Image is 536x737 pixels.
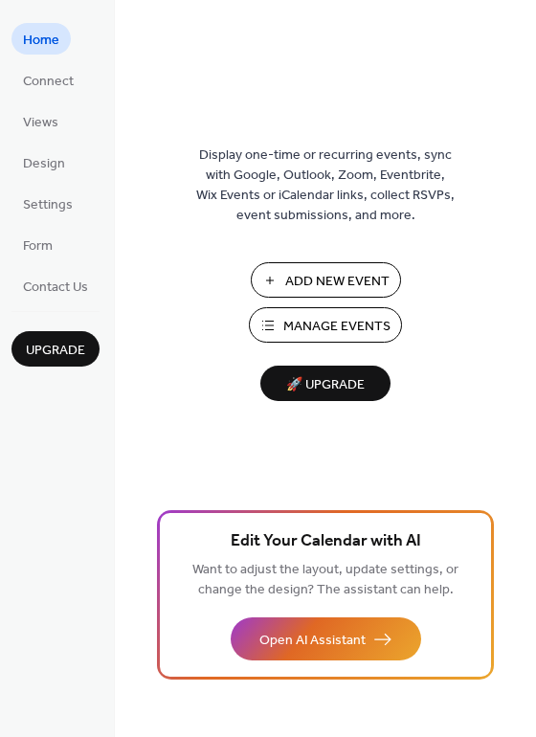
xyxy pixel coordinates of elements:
[251,262,401,298] button: Add New Event
[272,372,379,398] span: 🚀 Upgrade
[249,307,402,343] button: Manage Events
[23,154,65,174] span: Design
[11,105,70,137] a: Views
[23,236,53,257] span: Form
[11,331,100,367] button: Upgrade
[23,113,58,133] span: Views
[23,195,73,215] span: Settings
[192,557,458,603] span: Want to adjust the layout, update settings, or change the design? The assistant can help.
[11,229,64,260] a: Form
[285,272,390,292] span: Add New Event
[23,72,74,92] span: Connect
[23,31,59,51] span: Home
[231,528,421,555] span: Edit Your Calendar with AI
[11,188,84,219] a: Settings
[259,631,366,651] span: Open AI Assistant
[196,145,455,226] span: Display one-time or recurring events, sync with Google, Outlook, Zoom, Eventbrite, Wix Events or ...
[23,278,88,298] span: Contact Us
[11,270,100,301] a: Contact Us
[283,317,391,337] span: Manage Events
[11,64,85,96] a: Connect
[11,23,71,55] a: Home
[26,341,85,361] span: Upgrade
[231,617,421,660] button: Open AI Assistant
[11,146,77,178] a: Design
[260,366,391,401] button: 🚀 Upgrade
